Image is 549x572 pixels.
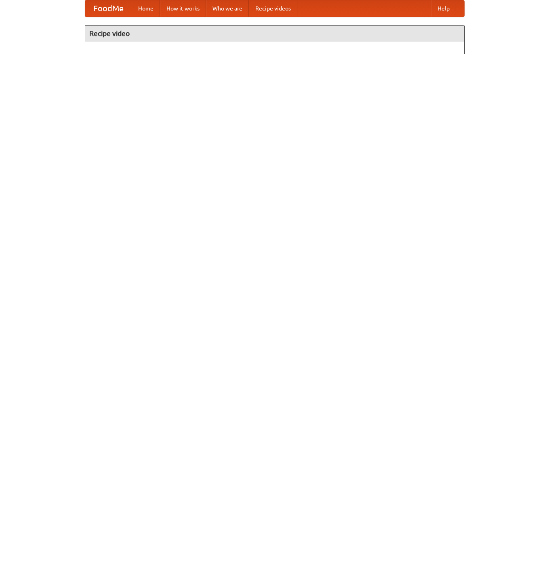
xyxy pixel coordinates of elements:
[206,0,249,17] a: Who we are
[85,25,464,42] h4: Recipe video
[249,0,297,17] a: Recipe videos
[85,0,132,17] a: FoodMe
[431,0,456,17] a: Help
[132,0,160,17] a: Home
[160,0,206,17] a: How it works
